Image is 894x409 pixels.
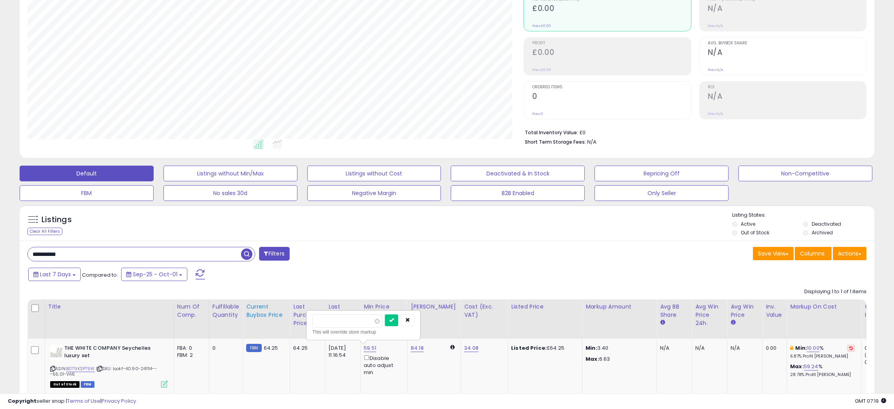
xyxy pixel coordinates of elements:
[50,345,168,387] div: ASIN:
[511,344,547,352] b: Listed Price:
[525,129,578,136] b: Total Inventory Value:
[731,345,756,352] div: N/A
[595,185,729,201] button: Only Seller
[464,344,479,352] a: 34.08
[364,354,401,376] div: Disable auto adjust min
[532,68,551,72] small: Prev: £0.00
[731,319,735,326] small: Avg Win Price.
[50,381,80,388] span: All listings that are currently out of stock and unavailable for purchase on Amazon
[800,250,825,257] span: Columns
[741,229,769,236] label: Out of Stock
[660,303,689,319] div: Avg BB Share
[28,268,81,281] button: Last 7 Days
[411,303,457,311] div: [PERSON_NAME]
[708,48,866,58] h2: N/A
[66,365,95,372] a: B079KSP75W
[790,345,793,351] i: This overrides the store level min markup for this listing
[595,166,729,181] button: Repricing Off
[695,345,721,352] div: N/A
[812,221,841,227] label: Deactivated
[865,352,876,358] small: (0%)
[20,185,154,201] button: FBM
[660,345,686,352] div: N/A
[40,270,71,278] span: Last 7 Days
[532,85,691,89] span: Ordered Items
[532,48,691,58] h2: £0.00
[807,344,820,352] a: 10.00
[587,138,597,146] span: N/A
[328,345,354,359] div: [DATE] 11:16:54
[790,372,855,378] p: 28.78% Profit [PERSON_NAME]
[8,397,36,405] strong: Copyright
[246,344,261,352] small: FBM
[451,185,585,201] button: B2B Enabled
[212,303,239,319] div: Fulfillable Quantity
[812,229,833,236] label: Archived
[766,303,783,319] div: Inv. value
[264,344,278,352] span: 64.25
[795,247,832,260] button: Columns
[804,288,867,296] div: Displaying 1 to 1 of 1 items
[212,345,237,352] div: 0
[525,139,586,145] b: Short Term Storage Fees:
[121,268,187,281] button: Sep-25 - Oct-01
[790,354,855,359] p: 6.87% Profit [PERSON_NAME]
[695,303,724,327] div: Avg Win Price 24h.
[133,270,178,278] span: Sep-25 - Oct-01
[82,271,118,279] span: Compared to:
[790,363,855,378] div: %
[81,381,95,388] span: FBM
[50,345,62,360] img: 31GfVMQ59tL._SL40_.jpg
[20,166,154,181] button: Default
[293,303,322,327] div: Last Purchase Price
[790,303,858,311] div: Markup on Cost
[328,303,357,336] div: Last Purchase Date (GMT)
[464,303,504,319] div: Cost (Exc. VAT)
[67,397,100,405] a: Terms of Use
[177,303,206,319] div: Num of Comp.
[532,24,551,28] small: Prev: £0.00
[738,166,872,181] button: Non-Competitive
[586,355,599,363] strong: Max:
[50,365,157,377] span: | SKU: lookf-40.90-241114---65.01-VA6
[586,345,651,352] p: 3.40
[708,92,866,102] h2: N/A
[708,4,866,15] h2: N/A
[787,299,861,339] th: The percentage added to the cost of goods (COGS) that forms the calculator for Min & Max prices.
[833,247,867,260] button: Actions
[364,344,376,352] a: 59.51
[64,345,160,361] b: THE WHITE COMPANY Seychelles luxury set
[246,303,287,319] div: Current Buybox Price
[708,41,866,46] span: Avg. Buybox Share
[804,363,818,371] a: 59.24
[293,345,319,352] div: 64.25
[586,303,653,311] div: Markup Amount
[855,397,886,405] span: 2025-10-10 07:19 GMT
[411,344,424,352] a: 84.18
[753,247,794,260] button: Save View
[177,345,203,352] div: FBA: 0
[532,4,691,15] h2: £0.00
[163,185,297,201] button: No sales 30d
[532,92,691,102] h2: 0
[660,319,665,326] small: Avg BB Share.
[27,228,62,235] div: Clear All Filters
[8,398,136,405] div: seller snap | |
[163,166,297,181] button: Listings without Min/Max
[511,303,579,311] div: Listed Price
[102,397,136,405] a: Privacy Policy
[790,363,804,370] b: Max:
[532,111,543,116] small: Prev: 0
[312,328,414,336] div: This will override store markup
[741,221,755,227] label: Active
[796,344,807,352] b: Min:
[708,111,723,116] small: Prev: N/A
[766,345,781,352] div: 0.00
[307,185,441,201] button: Negative Margin
[42,214,72,225] h5: Listings
[849,346,853,350] i: Revert to store-level Min Markup
[450,345,455,350] i: Calculated using Dynamic Max Price.
[708,24,723,28] small: Prev: N/A
[451,166,585,181] button: Deactivated & In Stock
[259,247,290,261] button: Filters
